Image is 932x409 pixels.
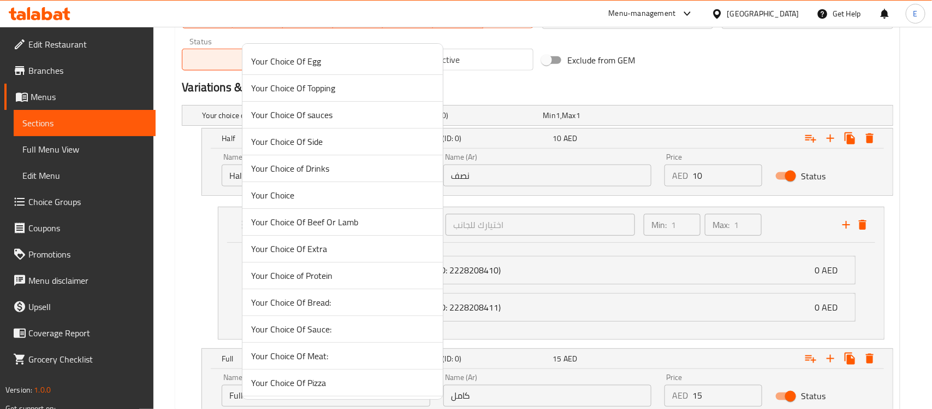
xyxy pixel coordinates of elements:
span: Your Choice Of Sauce: [251,323,434,336]
span: Your Choice Of Extra [251,242,434,255]
span: Your Choice Of sauces [251,108,434,121]
span: Your Choice Of Topping [251,81,434,95]
span: Your Choice Of Beef Or Lamb [251,215,434,229]
span: Your Choice Of Bread: [251,296,434,309]
span: Your Choice Of Meat: [251,349,434,363]
span: Your Choice Of Side [251,135,434,148]
span: Your Choice of Protein [251,269,434,282]
span: Your Choice Of Pizza [251,376,434,389]
span: Your Choice [251,189,434,202]
span: Your Choice Of Egg [251,55,434,68]
span: Your Choice of Drinks [251,162,434,175]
